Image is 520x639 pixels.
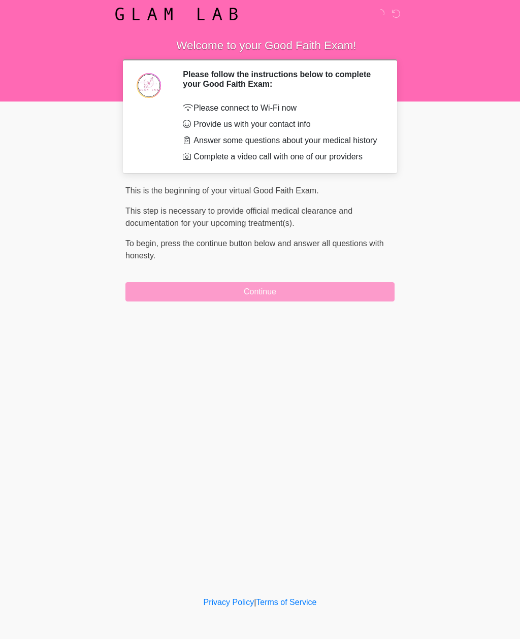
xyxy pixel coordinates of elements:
[133,70,164,100] img: Agent Avatar
[115,8,238,20] img: Glam Lab Logo
[183,118,379,130] li: Provide us with your contact info
[204,598,254,607] a: Privacy Policy
[125,282,395,301] button: Continue
[183,134,379,147] li: Answer some questions about your medical history
[118,37,402,55] h1: ‎ ‎ ‎ ‎ Welcome to your Good Faith Exam!
[254,598,256,607] a: |
[183,151,379,163] li: Complete a video call with one of our providers
[125,239,384,260] span: To begin, ﻿﻿﻿﻿﻿﻿press the continue button below and answer all questions with honesty.
[183,102,379,114] li: Please connect to Wi-Fi now
[125,207,352,227] span: This step is necessary to provide official medical clearance and documentation for your upcoming ...
[183,70,379,89] h2: Please follow the instructions below to complete your Good Faith Exam:
[125,186,319,195] span: This is the beginning of your virtual Good Faith Exam.
[256,598,316,607] a: Terms of Service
